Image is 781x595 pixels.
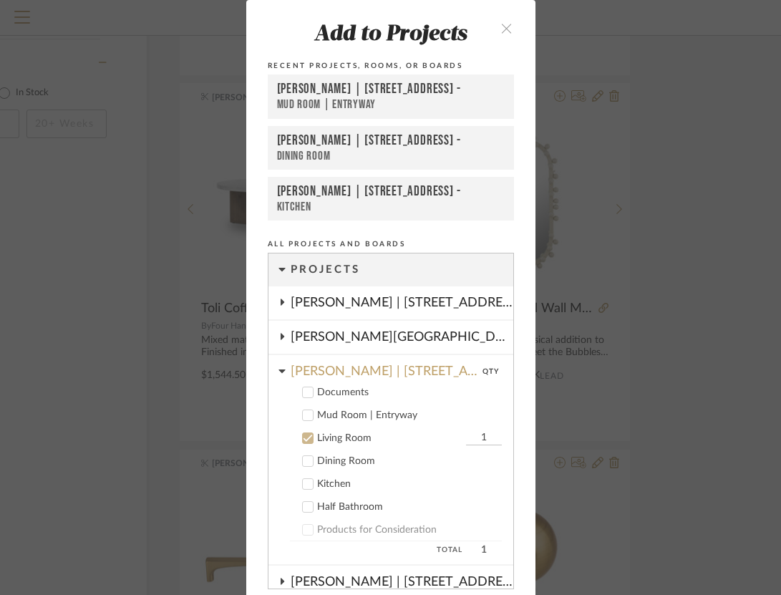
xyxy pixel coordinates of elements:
button: close [486,13,528,42]
div: Documents [317,387,502,399]
div: QTY [482,355,499,380]
span: 1 [466,541,502,558]
span: Total [290,541,462,558]
div: Projects [291,253,513,286]
div: Half Bathroom [317,501,502,513]
div: [PERSON_NAME] | [STREET_ADDRESS] [291,355,482,380]
div: [PERSON_NAME] | [STREET_ADDRESS] [291,286,513,319]
div: Recent Projects, Rooms, or Boards [268,59,514,72]
div: Kitchen [317,478,502,490]
div: [PERSON_NAME] | [STREET_ADDRESS] - [277,183,505,200]
div: Mud Room | Entryway [277,97,505,112]
div: Living Room [317,432,462,445]
div: Dining Room [317,455,502,468]
div: [PERSON_NAME] | [STREET_ADDRESS] - [277,132,505,149]
div: Mud Room | Entryway [317,410,502,422]
div: Products for Consideration [317,524,502,536]
div: Dining Room [277,149,505,163]
div: [PERSON_NAME][GEOGRAPHIC_DATA] Office [291,321,513,354]
div: Add to Projects [268,23,514,47]
div: [PERSON_NAME] | [STREET_ADDRESS] - [277,81,505,98]
div: All Projects and Boards [268,238,514,251]
input: Living Room [466,431,502,445]
div: Kitchen [277,200,505,214]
